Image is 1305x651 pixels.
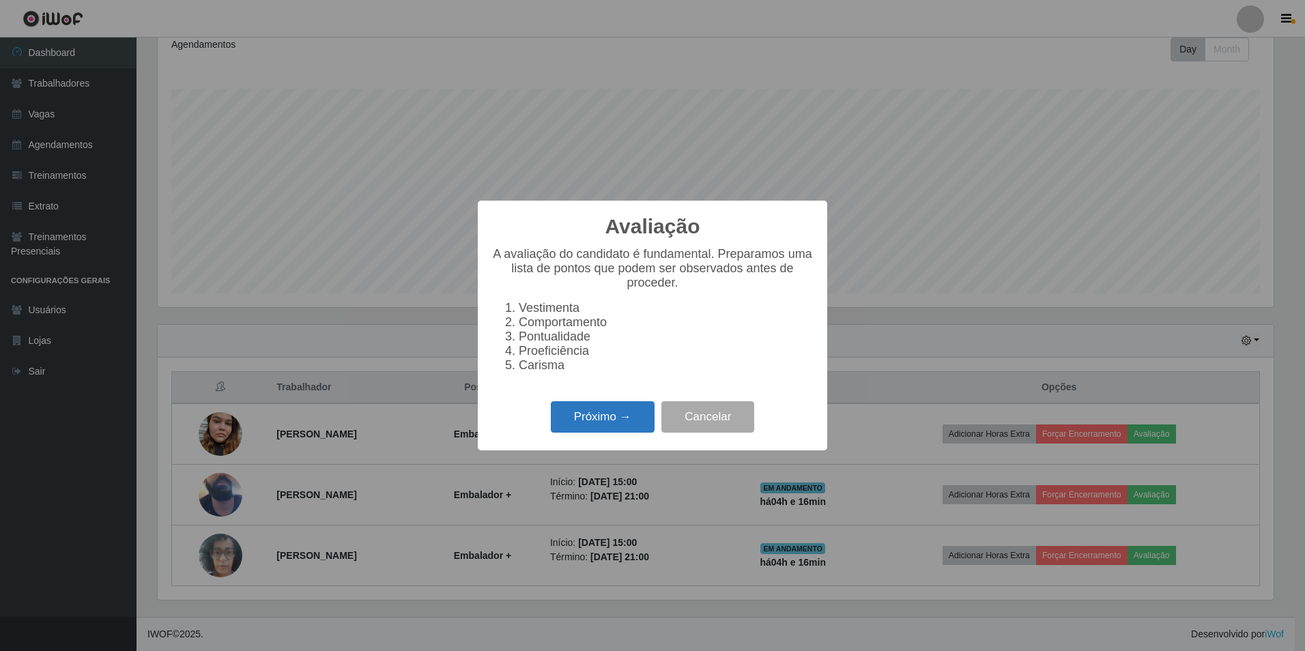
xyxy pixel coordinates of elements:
li: Comportamento [519,315,814,330]
h2: Avaliação [605,214,700,239]
li: Carisma [519,358,814,373]
p: A avaliação do candidato é fundamental. Preparamos uma lista de pontos que podem ser observados a... [491,247,814,290]
button: Próximo → [551,401,655,433]
li: Pontualidade [519,330,814,344]
button: Cancelar [661,401,754,433]
li: Proeficiência [519,344,814,358]
li: Vestimenta [519,301,814,315]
